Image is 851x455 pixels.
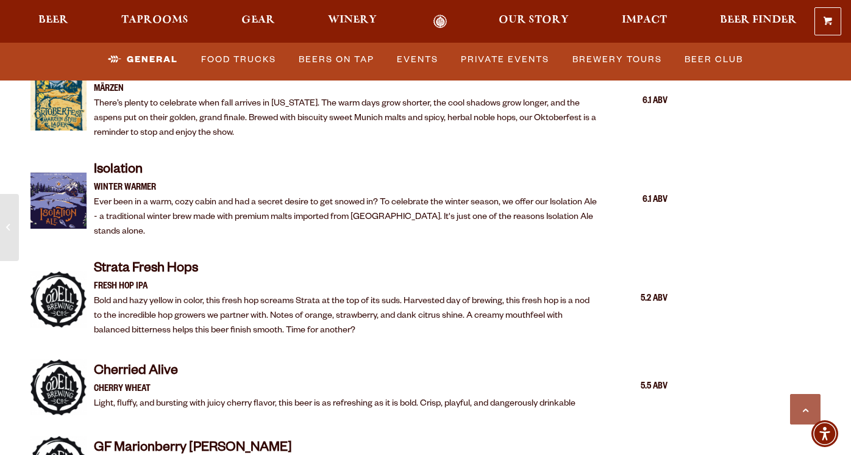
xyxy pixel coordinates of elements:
a: Beer [30,15,76,29]
h4: Strata Fresh Hops [94,260,599,280]
div: 6.1 ABV [607,94,668,110]
span: Beer Finder [720,15,797,25]
span: Our Story [499,15,569,25]
img: Item Thumbnail [30,173,87,229]
span: Winery [328,15,377,25]
a: Brewery Tours [568,46,667,74]
a: Winery [320,15,385,29]
a: Beer Club [680,46,748,74]
p: Cherry Wheat [94,382,575,397]
p: Fresh Hop IPA [94,280,599,295]
p: Winter Warmer [94,181,599,196]
a: General [103,46,183,74]
div: 5.5 ABV [607,379,668,395]
h4: Cherried Alive [94,363,575,382]
span: Impact [622,15,667,25]
p: There’s plenty to celebrate when fall arrives in [US_STATE]. The warm days grow shorter, the cool... [94,97,599,141]
div: Accessibility Menu [811,420,838,447]
div: 6.1 ABV [607,193,668,209]
a: Scroll to top [790,394,821,425]
a: Odell Home [418,15,463,29]
p: Bold and hazy yellow in color, this fresh hop screams Strata at the top of its suds. Harvested da... [94,295,599,339]
a: Impact [614,15,675,29]
a: Beers on Tap [294,46,379,74]
p: Märzen [94,82,599,97]
a: Our Story [491,15,577,29]
img: Item Thumbnail [30,271,87,328]
span: Taprooms [121,15,188,25]
p: Light, fluffy, and bursting with juicy cherry flavor, this beer is as refreshing as it is bold. C... [94,397,575,412]
h4: Isolation [94,162,599,181]
a: Events [392,46,443,74]
span: Beer [38,15,68,25]
a: Food Trucks [196,46,281,74]
img: Item Thumbnail [30,74,87,131]
a: Taprooms [113,15,196,29]
div: 5.2 ABV [607,292,668,307]
a: Private Events [456,46,554,74]
p: Ever been in a warm, cozy cabin and had a secret desire to get snowed in? To celebrate the winter... [94,196,599,240]
span: Gear [241,15,275,25]
a: Gear [233,15,283,29]
img: Item Thumbnail [30,359,87,415]
a: Beer Finder [712,15,805,29]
